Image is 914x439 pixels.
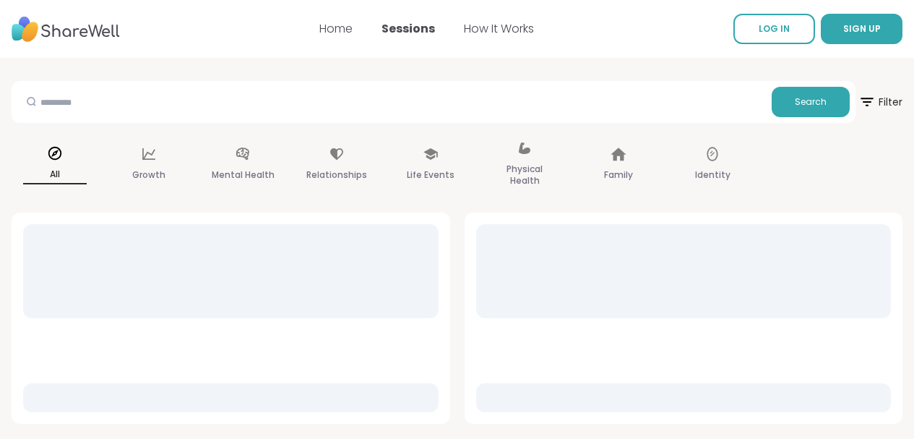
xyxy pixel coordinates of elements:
a: Sessions [381,20,435,37]
span: SIGN UP [843,22,881,35]
a: How It Works [464,20,534,37]
p: All [23,166,87,184]
p: Growth [132,166,165,184]
p: Relationships [306,166,367,184]
img: ShareWell Nav Logo [12,9,120,49]
a: Home [319,20,353,37]
button: Filter [858,81,902,123]
p: Mental Health [212,166,275,184]
span: LOG IN [759,22,790,35]
a: LOG IN [733,14,815,44]
p: Life Events [407,166,454,184]
button: SIGN UP [821,14,902,44]
p: Family [604,166,633,184]
button: Search [772,87,850,117]
span: Filter [858,85,902,119]
p: Identity [695,166,730,184]
span: Search [795,95,827,108]
p: Physical Health [493,161,556,189]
